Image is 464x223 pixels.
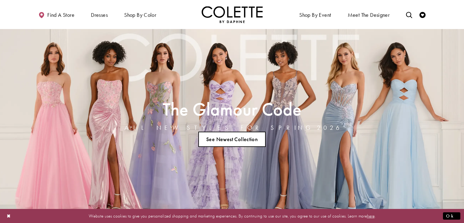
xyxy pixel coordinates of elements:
[124,101,340,118] h2: The Glamour Code
[443,212,460,220] button: Submit Dialog
[4,210,14,221] button: Close Dialog
[367,213,375,219] a: here
[124,124,340,131] h4: ALL NEW STYLES FOR SPRING 2026
[198,132,266,147] a: See Newest Collection The Glamour Code ALL NEW STYLES FOR SPRING 2026
[123,129,342,149] ul: Slider Links
[44,212,420,220] p: Website uses cookies to give you personalized shopping and marketing experiences. By continuing t...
